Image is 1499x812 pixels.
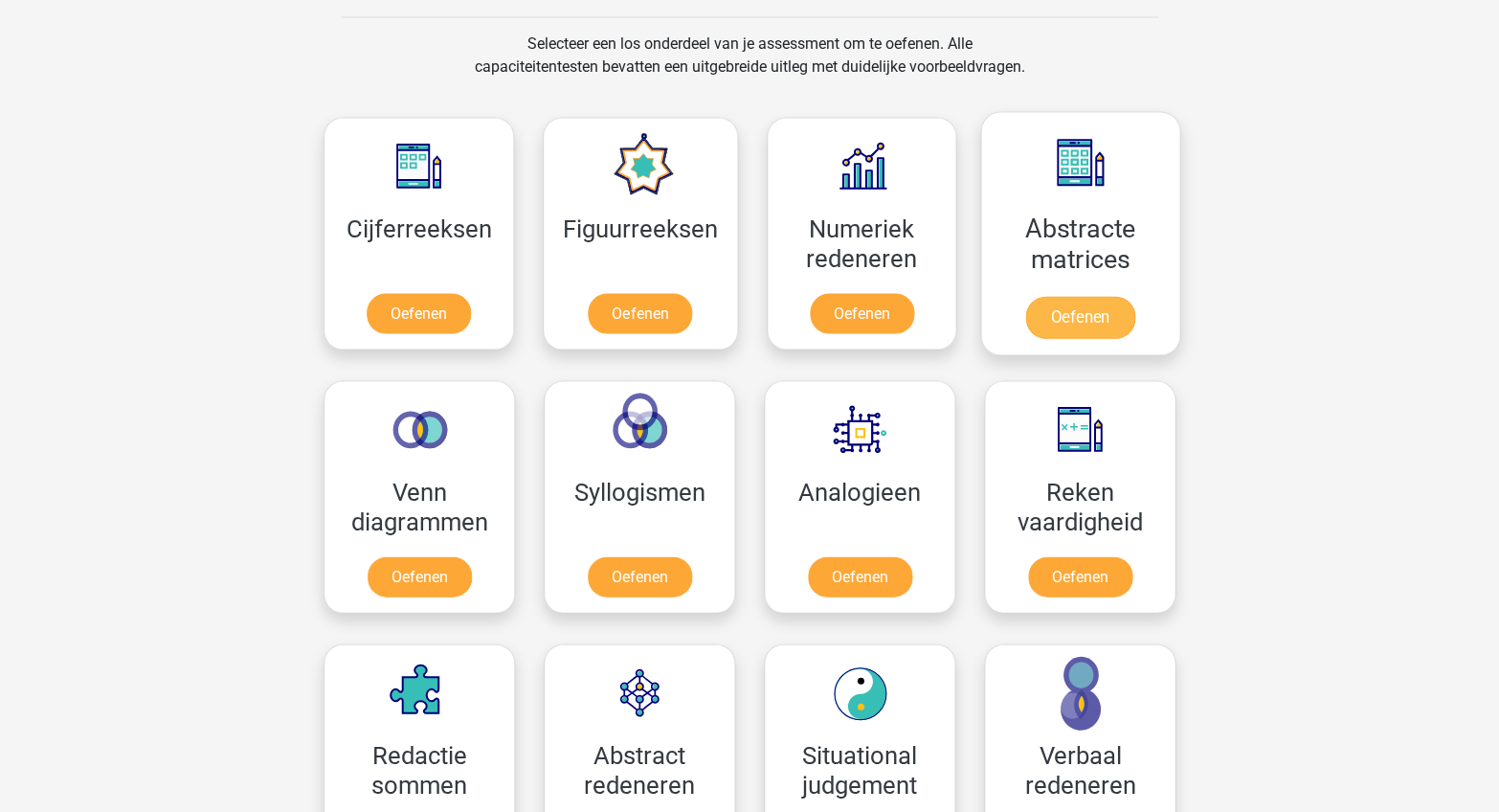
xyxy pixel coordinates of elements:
a: Oefenen [810,293,914,333]
a: Oefenen [1025,296,1134,338]
a: Oefenen [1028,556,1132,597]
a: Oefenen [588,293,692,333]
a: Oefenen [368,556,472,597]
div: Selecteer een los onderdeel van je assessment om te oefenen. Alle capaciteitentesten bevatten een... [456,33,1042,101]
a: Oefenen [367,293,471,333]
a: Oefenen [588,556,692,597]
a: Oefenen [808,556,912,597]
